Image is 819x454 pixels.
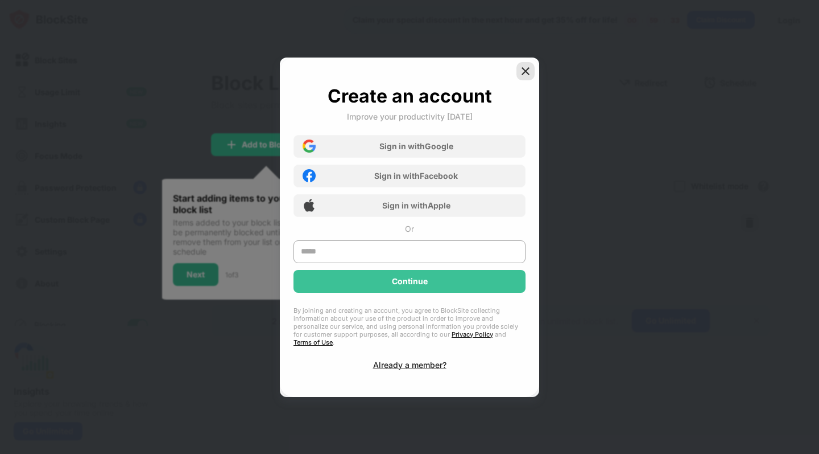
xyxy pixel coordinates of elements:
[347,112,473,121] div: Improve your productivity [DATE]
[303,140,316,153] img: google-icon.png
[374,171,458,181] div: Sign in with Facebook
[293,338,333,346] a: Terms of Use
[405,224,414,234] div: Or
[379,141,453,151] div: Sign in with Google
[392,277,428,286] div: Continue
[452,330,493,338] a: Privacy Policy
[373,360,446,370] div: Already a member?
[382,201,450,210] div: Sign in with Apple
[303,199,316,212] img: apple-icon.png
[293,306,526,346] div: By joining and creating an account, you agree to BlockSite collecting information about your use ...
[303,169,316,182] img: facebook-icon.png
[328,85,492,107] div: Create an account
